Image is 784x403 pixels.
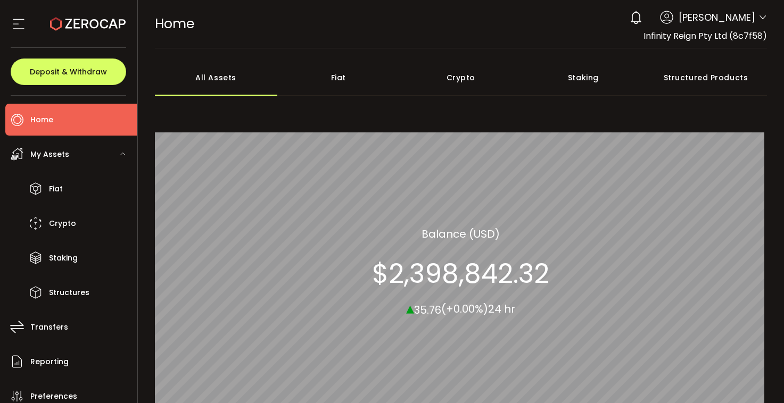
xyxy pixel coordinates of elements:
[645,59,767,96] div: Structured Products
[30,147,69,162] span: My Assets
[422,225,500,241] section: Balance (USD)
[155,14,194,33] span: Home
[30,354,69,370] span: Reporting
[731,352,784,403] iframe: Chat Widget
[441,301,488,316] span: (+0.00%)
[11,58,126,85] button: Deposit & Withdraw
[49,285,89,300] span: Structures
[49,250,78,266] span: Staking
[155,59,277,96] div: All Assets
[406,296,414,319] span: ▴
[277,59,400,96] div: Fiat
[49,181,63,197] span: Fiat
[488,301,515,316] span: 24 hr
[400,59,522,96] div: Crypto
[30,112,53,128] span: Home
[30,320,68,335] span: Transfers
[522,59,645,96] div: Staking
[49,216,76,231] span: Crypto
[372,257,549,289] section: $2,398,842.32
[30,68,107,75] span: Deposit & Withdraw
[414,302,441,317] span: 35.76
[643,30,767,42] span: Infinity Reign Pty Ltd (8c7f58)
[679,10,755,24] span: [PERSON_NAME]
